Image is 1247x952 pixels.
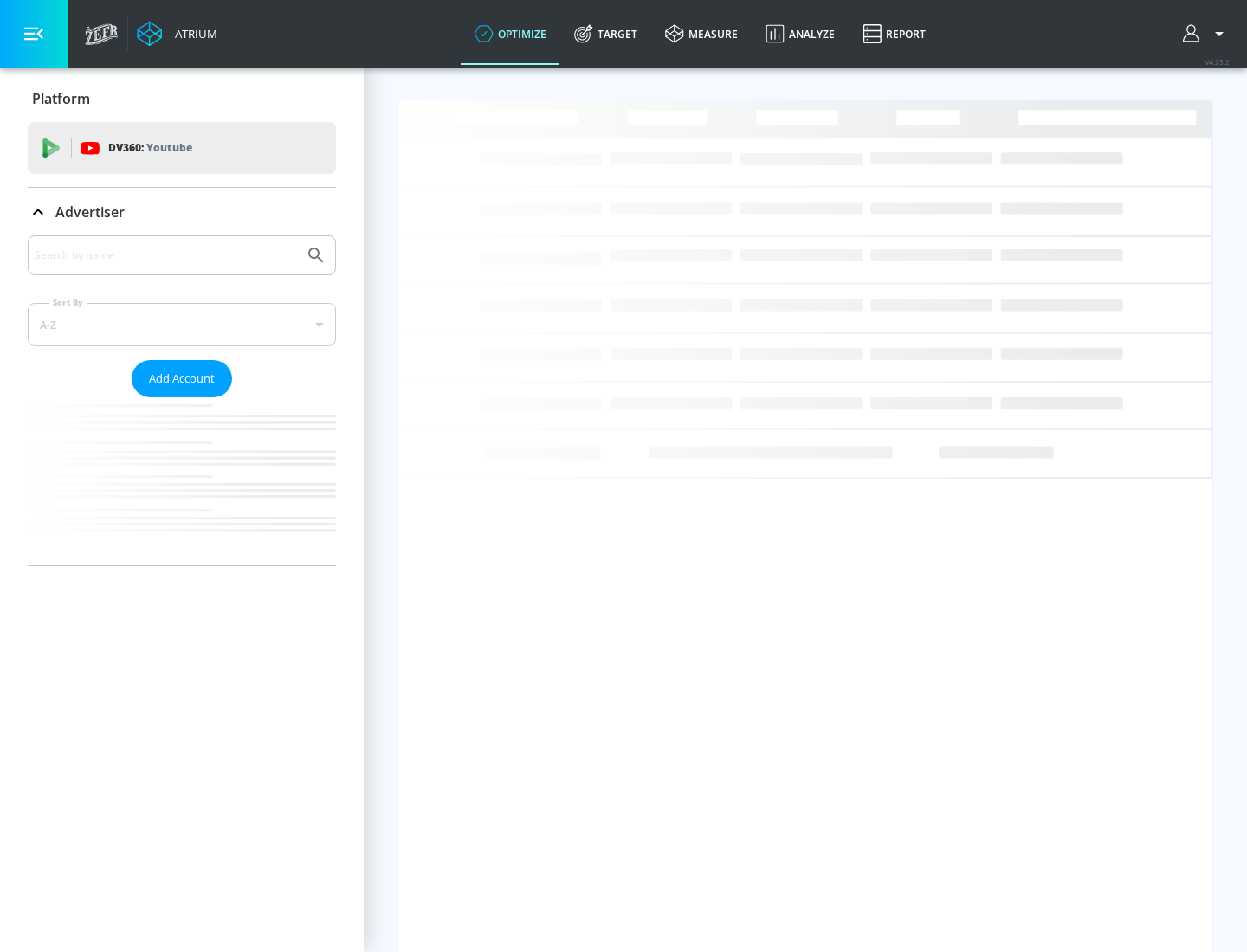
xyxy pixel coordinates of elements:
input: Search by name [35,244,297,267]
p: Advertiser [55,203,125,222]
p: DV360: [108,138,192,158]
a: Target [560,3,651,65]
a: measure [651,3,752,65]
button: Add Account [132,360,232,397]
p: Youtube [146,138,192,157]
nav: list of Advertiser [28,397,336,565]
div: DV360: Youtube [28,122,336,174]
div: Advertiser [28,188,336,236]
div: Advertiser [28,235,336,565]
label: Sort By [49,297,87,308]
div: Platform [28,74,336,123]
a: Report [849,3,940,65]
a: optimize [461,3,560,65]
div: Atrium [168,26,217,42]
p: Platform [32,89,90,108]
a: Analyze [752,3,849,65]
div: A-Z [28,303,336,346]
span: Add Account [149,369,215,389]
span: v 4.25.2 [1205,57,1230,67]
a: Atrium [137,21,217,47]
